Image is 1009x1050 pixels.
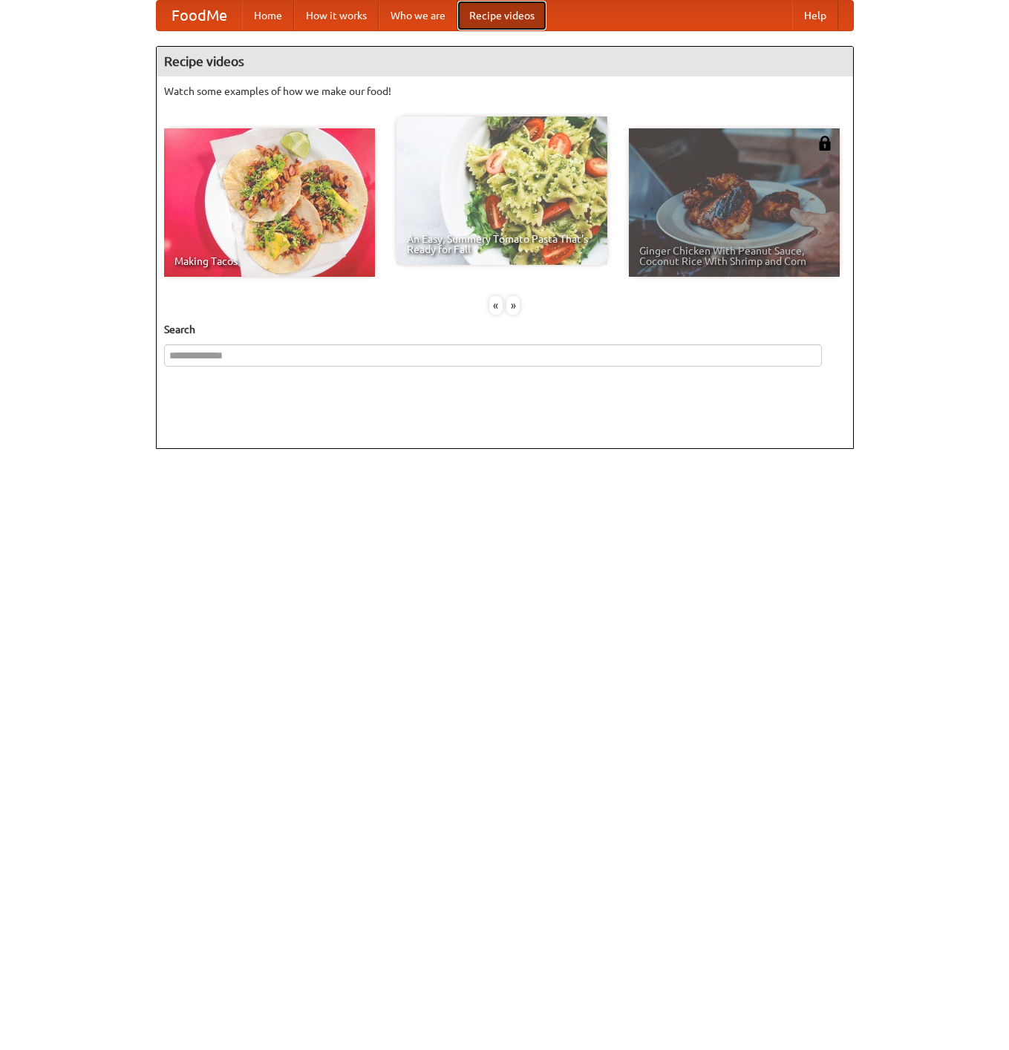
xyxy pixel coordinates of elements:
p: Watch some examples of how we make our food! [164,84,846,99]
a: Making Tacos [164,128,375,277]
a: An Easy, Summery Tomato Pasta That's Ready for Fall [396,117,607,265]
a: Help [792,1,838,30]
span: Making Tacos [174,256,365,266]
h5: Search [164,322,846,337]
div: » [506,296,520,315]
a: FoodMe [157,1,242,30]
a: Home [242,1,294,30]
div: « [489,296,503,315]
h4: Recipe videos [157,47,853,76]
a: Who we are [379,1,457,30]
span: An Easy, Summery Tomato Pasta That's Ready for Fall [407,234,597,255]
img: 483408.png [817,136,832,151]
a: Recipe videos [457,1,546,30]
a: How it works [294,1,379,30]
